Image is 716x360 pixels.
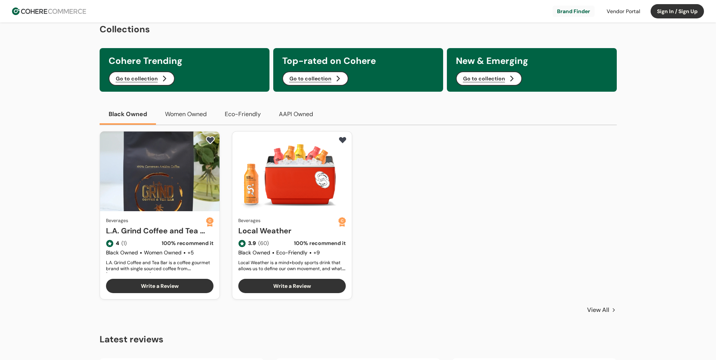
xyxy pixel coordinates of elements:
button: Sign In / Sign Up [651,4,704,18]
button: Go to collection [456,71,522,86]
button: Write a Review [238,279,346,293]
button: add to favorite [204,135,216,146]
h2: Collections [100,23,617,36]
h3: Cohere Trending [109,54,260,68]
button: Go to collection [109,71,175,86]
a: View All [587,306,617,315]
h2: Latest reviews [100,333,617,346]
h3: New & Emerging [456,54,608,68]
button: Eco-Friendly [216,104,270,125]
button: add to favorite [336,135,349,146]
h3: Top-rated on Cohere [282,54,434,68]
a: L.A. Grind Coffee and Tea Bar [106,225,206,236]
button: AAPI Owned [270,104,322,125]
button: Go to collection [282,71,348,86]
button: Black Owned [100,104,156,125]
img: Cohere Logo [12,8,86,15]
button: Women Owned [156,104,216,125]
a: Local Weather [238,225,338,236]
button: Write a Review [106,279,213,293]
